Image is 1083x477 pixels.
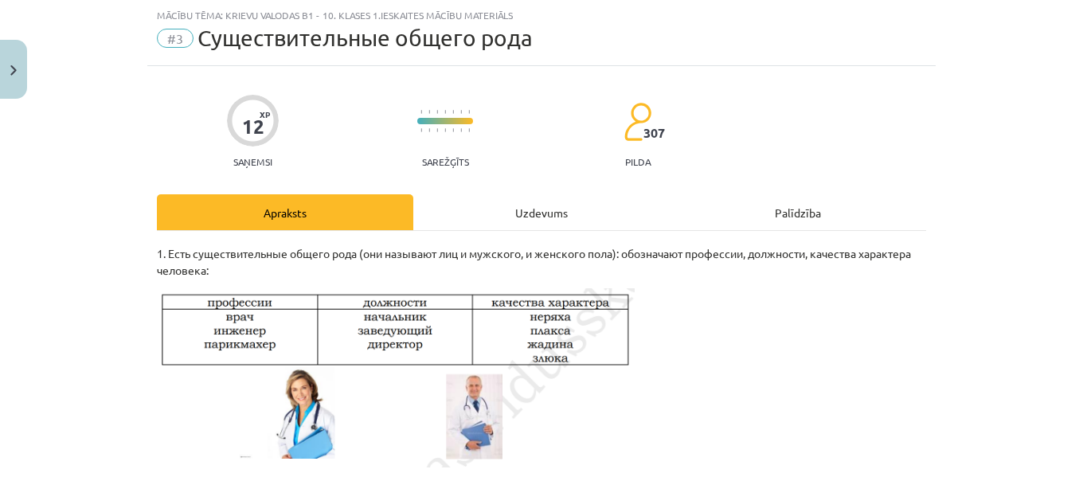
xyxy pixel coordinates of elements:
span: XP [260,110,270,119]
p: 1. Есть существительные общего рода (они называют лиц и мужского, и женского пола): обозначают пр... [157,245,926,279]
img: icon-short-line-57e1e144782c952c97e751825c79c345078a6d821885a25fce030b3d8c18986b.svg [460,128,462,132]
span: Cуществительные общего рода [197,25,533,51]
img: icon-short-line-57e1e144782c952c97e751825c79c345078a6d821885a25fce030b3d8c18986b.svg [444,110,446,114]
img: icon-short-line-57e1e144782c952c97e751825c79c345078a6d821885a25fce030b3d8c18986b.svg [452,128,454,132]
p: pilda [625,156,651,167]
span: 307 [643,126,665,140]
img: icon-short-line-57e1e144782c952c97e751825c79c345078a6d821885a25fce030b3d8c18986b.svg [436,128,438,132]
img: icon-short-line-57e1e144782c952c97e751825c79c345078a6d821885a25fce030b3d8c18986b.svg [468,110,470,114]
div: Uzdevums [413,194,670,230]
img: students-c634bb4e5e11cddfef0936a35e636f08e4e9abd3cc4e673bd6f9a4125e45ecb1.svg [624,102,651,142]
img: icon-close-lesson-0947bae3869378f0d4975bcd49f059093ad1ed9edebbc8119c70593378902aed.svg [10,65,17,76]
img: icon-short-line-57e1e144782c952c97e751825c79c345078a6d821885a25fce030b3d8c18986b.svg [420,128,422,132]
div: 12 [242,115,264,138]
img: icon-short-line-57e1e144782c952c97e751825c79c345078a6d821885a25fce030b3d8c18986b.svg [428,128,430,132]
div: Apraksts [157,194,413,230]
img: icon-short-line-57e1e144782c952c97e751825c79c345078a6d821885a25fce030b3d8c18986b.svg [436,110,438,114]
p: Sarežģīts [422,156,469,167]
img: icon-short-line-57e1e144782c952c97e751825c79c345078a6d821885a25fce030b3d8c18986b.svg [468,128,470,132]
img: icon-short-line-57e1e144782c952c97e751825c79c345078a6d821885a25fce030b3d8c18986b.svg [460,110,462,114]
div: Mācību tēma: Krievu valodas b1 - 10. klases 1.ieskaites mācību materiāls [157,10,926,21]
div: Palīdzība [670,194,926,230]
img: icon-short-line-57e1e144782c952c97e751825c79c345078a6d821885a25fce030b3d8c18986b.svg [452,110,454,114]
img: icon-short-line-57e1e144782c952c97e751825c79c345078a6d821885a25fce030b3d8c18986b.svg [420,110,422,114]
img: icon-short-line-57e1e144782c952c97e751825c79c345078a6d821885a25fce030b3d8c18986b.svg [428,110,430,114]
span: #3 [157,29,194,48]
img: icon-short-line-57e1e144782c952c97e751825c79c345078a6d821885a25fce030b3d8c18986b.svg [444,128,446,132]
p: Saņemsi [227,156,279,167]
